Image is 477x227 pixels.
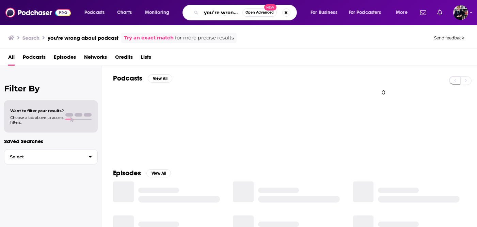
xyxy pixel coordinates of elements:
button: open menu [80,7,113,18]
a: Try an exact match [124,34,174,42]
a: 0 [322,87,388,153]
h2: Episodes [113,169,141,177]
span: for more precise results [175,34,234,42]
button: open menu [391,7,416,18]
span: New [264,4,276,11]
h3: Search [22,35,39,41]
h2: Podcasts [113,74,142,83]
p: Saved Searches [4,138,98,144]
span: Choose a tab above to access filters. [10,115,64,125]
span: Logged in as ndewey [453,5,468,20]
img: Podchaser - Follow, Share and Rate Podcasts [5,6,71,19]
h2: Filter By [4,84,98,93]
span: Charts [117,8,132,17]
a: Lists [141,52,151,66]
a: Show notifications dropdown [434,7,445,18]
button: View All [146,169,171,177]
a: Charts [113,7,136,18]
span: Select [4,155,83,159]
button: Open AdvancedNew [242,8,277,17]
button: open menu [306,7,346,18]
span: Open Advanced [245,11,274,14]
input: Search podcasts, credits, & more... [201,7,242,18]
a: Show notifications dropdown [417,7,429,18]
span: For Business [311,8,337,17]
div: 0 [382,89,385,150]
a: Episodes [54,52,76,66]
span: For Podcasters [349,8,381,17]
button: Select [4,149,98,164]
div: Search podcasts, credits, & more... [189,5,303,20]
img: User Profile [453,5,468,20]
a: PodcastsView All [113,74,172,83]
a: Credits [115,52,133,66]
span: Monitoring [145,8,169,17]
button: Show profile menu [453,5,468,20]
button: open menu [344,7,391,18]
a: All [8,52,15,66]
a: Networks [84,52,107,66]
button: View All [148,74,172,83]
span: More [396,8,408,17]
button: Send feedback [432,35,466,41]
span: Want to filter your results? [10,108,64,113]
span: Podcasts [84,8,105,17]
a: EpisodesView All [113,169,171,177]
a: Podcasts [23,52,46,66]
button: open menu [140,7,178,18]
h3: you’re wrong about podcast [48,35,118,41]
